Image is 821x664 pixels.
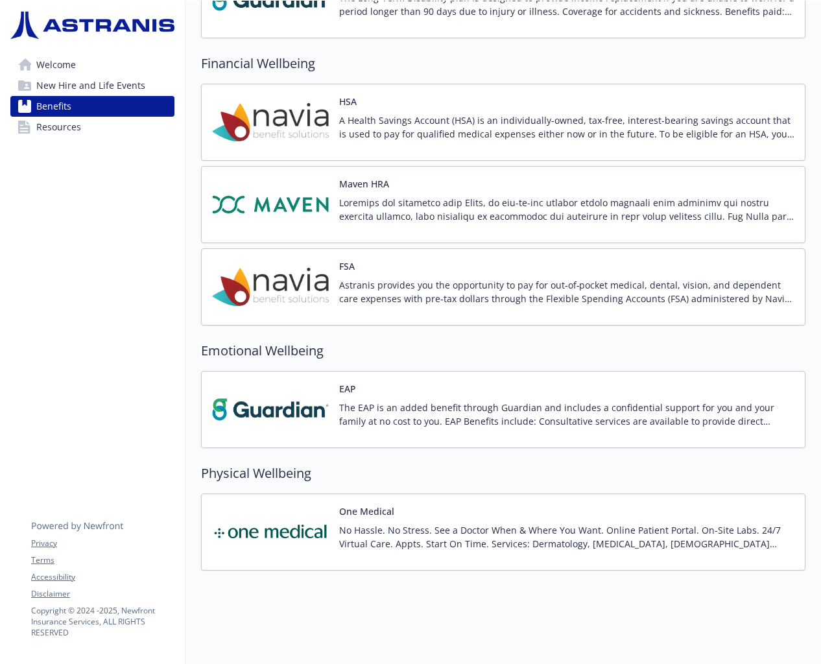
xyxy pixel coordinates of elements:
[339,177,389,191] button: Maven HRA
[201,54,805,73] h2: Financial Wellbeing
[31,588,174,600] a: Disclaimer
[212,382,329,437] img: Guardian carrier logo
[31,538,174,549] a: Privacy
[36,117,81,137] span: Resources
[36,96,71,117] span: Benefits
[31,554,174,566] a: Terms
[10,54,174,75] a: Welcome
[201,464,805,483] h2: Physical Wellbeing
[339,95,357,108] button: HSA
[10,117,174,137] a: Resources
[339,382,356,396] button: EAP
[339,401,794,428] p: The EAP is an added benefit through Guardian and includes a confidential support for you and your...
[212,95,329,150] img: Navia Benefit Solutions carrier logo
[212,259,329,314] img: Navia Benefit Solutions carrier logo
[31,605,174,638] p: Copyright © 2024 - 2025 , Newfront Insurance Services, ALL RIGHTS RESERVED
[339,196,794,223] p: Loremips dol sitametco adip Elits, do eiu-te-inc utlabor etdolo magnaali enim adminimv qui nostru...
[201,341,805,361] h2: Emotional Wellbeing
[339,523,794,551] p: No Hassle. No Stress. See a Doctor When & Where You Want. Online Patient Portal. On-Site Labs. 24...
[339,113,794,141] p: A Health Savings Account (HSA) is an individually-owned, tax-free, interest-bearing savings accou...
[10,75,174,96] a: New Hire and Life Events
[339,259,355,273] button: FSA
[212,504,329,560] img: One Medical carrier logo
[339,278,794,305] p: Astranis provides you the opportunity to pay for out‐of‐pocket medical, dental, vision, and depen...
[339,504,394,518] button: One Medical
[31,571,174,583] a: Accessibility
[36,75,145,96] span: New Hire and Life Events
[36,54,76,75] span: Welcome
[10,96,174,117] a: Benefits
[212,177,329,232] img: Maven carrier logo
